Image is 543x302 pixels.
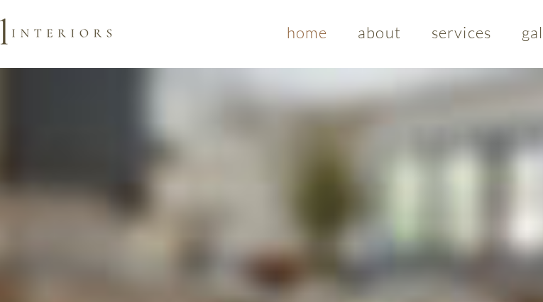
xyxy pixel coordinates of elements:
[432,23,491,42] span: services
[287,23,327,42] span: home
[419,16,503,49] a: services
[274,16,340,49] a: home
[358,23,401,42] span: about
[346,16,414,49] a: about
